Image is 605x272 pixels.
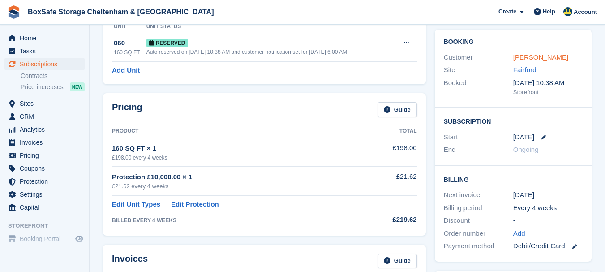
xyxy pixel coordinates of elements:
[4,188,85,201] a: menu
[4,123,85,136] a: menu
[513,53,568,61] a: [PERSON_NAME]
[114,48,146,56] div: 160 SQ FT
[4,136,85,149] a: menu
[74,233,85,244] a: Preview store
[444,132,513,142] div: Start
[4,233,85,245] a: menu
[8,221,89,230] span: Storefront
[21,83,64,91] span: Price increases
[171,199,219,210] a: Edit Protection
[444,241,513,251] div: Payment method
[20,110,73,123] span: CRM
[112,124,360,138] th: Product
[513,216,583,226] div: -
[20,136,73,149] span: Invoices
[4,58,85,70] a: menu
[4,162,85,175] a: menu
[4,97,85,110] a: menu
[4,201,85,214] a: menu
[20,149,73,162] span: Pricing
[543,7,555,16] span: Help
[513,229,525,239] a: Add
[513,88,583,97] div: Storefront
[20,162,73,175] span: Coupons
[20,97,73,110] span: Sites
[444,78,513,97] div: Booked
[112,154,360,162] div: £198.00 every 4 weeks
[444,65,513,75] div: Site
[112,102,142,117] h2: Pricing
[360,167,417,196] td: £21.62
[112,172,360,182] div: Protection £10,000.00 × 1
[112,199,160,210] a: Edit Unit Types
[4,149,85,162] a: menu
[4,110,85,123] a: menu
[112,65,140,76] a: Add Unit
[20,201,73,214] span: Capital
[114,38,146,48] div: 060
[444,216,513,226] div: Discount
[146,48,394,56] div: Auto reserved on [DATE] 10:38 AM and customer notification set for [DATE] 6:00 AM.
[444,145,513,155] div: End
[20,32,73,44] span: Home
[20,58,73,70] span: Subscriptions
[513,78,583,88] div: [DATE] 10:38 AM
[563,7,572,16] img: Kim Virabi
[444,229,513,239] div: Order number
[498,7,516,16] span: Create
[444,117,583,125] h2: Subscription
[378,254,417,268] a: Guide
[24,4,217,19] a: BoxSafe Storage Cheltenham & [GEOGRAPHIC_DATA]
[20,188,73,201] span: Settings
[112,20,146,34] th: Unit
[574,8,597,17] span: Account
[378,102,417,117] a: Guide
[360,215,417,225] div: £219.62
[4,175,85,188] a: menu
[444,175,583,184] h2: Billing
[360,138,417,166] td: £198.00
[146,20,394,34] th: Unit Status
[513,241,583,251] div: Debit/Credit Card
[4,32,85,44] a: menu
[444,203,513,213] div: Billing period
[146,39,188,47] span: Reserved
[7,5,21,19] img: stora-icon-8386f47178a22dfd0bd8f6a31ec36ba5ce8667c1dd55bd0f319d3a0aa187defe.svg
[20,123,73,136] span: Analytics
[513,203,583,213] div: Every 4 weeks
[112,143,360,154] div: 160 SQ FT × 1
[21,82,85,92] a: Price increases NEW
[4,45,85,57] a: menu
[21,72,85,80] a: Contracts
[112,254,148,268] h2: Invoices
[360,124,417,138] th: Total
[513,132,534,142] time: 2025-08-26 00:00:00 UTC
[20,233,73,245] span: Booking Portal
[70,82,85,91] div: NEW
[513,146,539,153] span: Ongoing
[112,182,360,191] div: £21.62 every 4 weeks
[444,39,583,46] h2: Booking
[513,190,583,200] div: [DATE]
[513,66,536,73] a: Fairford
[20,175,73,188] span: Protection
[112,216,360,225] div: BILLED EVERY 4 WEEKS
[444,52,513,63] div: Customer
[20,45,73,57] span: Tasks
[444,190,513,200] div: Next invoice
